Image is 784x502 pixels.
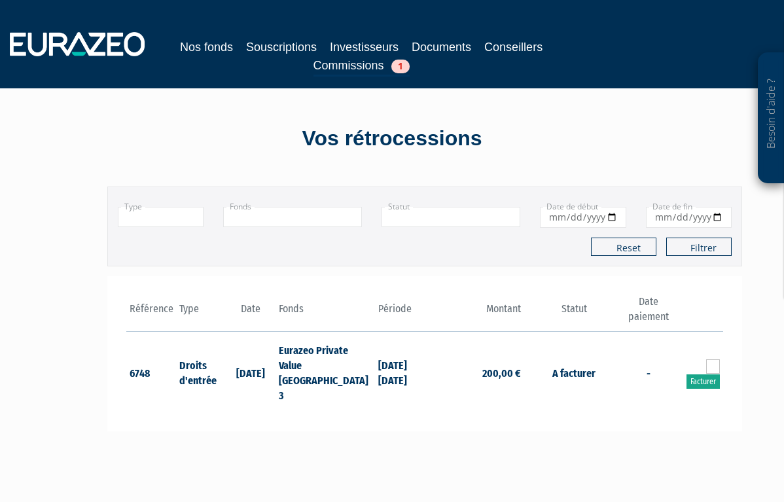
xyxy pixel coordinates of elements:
td: - [624,332,673,413]
td: Droits d'entrée [176,332,226,413]
th: Statut [524,295,624,332]
th: Date [226,295,276,332]
td: 200,00 € [425,332,524,413]
a: Nos fonds [180,38,233,56]
th: Type [176,295,226,332]
img: 1732889491-logotype_eurazeo_blanc_rvb.png [10,32,145,56]
a: Facturer [686,374,720,389]
th: Fonds [276,295,375,332]
button: Filtrer [666,238,732,256]
td: [DATE] [226,332,276,413]
th: Période [375,295,425,332]
th: Référence [126,295,176,332]
div: Vos rétrocessions [84,124,700,154]
a: Commissions1 [313,56,410,77]
th: Date paiement [624,295,673,332]
a: Conseillers [484,38,543,56]
td: Eurazeo Private Value [GEOGRAPHIC_DATA] 3 [276,332,375,413]
td: [DATE] [DATE] [375,332,425,413]
a: Documents [412,38,471,56]
td: 6748 [126,332,176,413]
span: 1 [391,60,410,73]
button: Reset [591,238,656,256]
td: A facturer [524,332,624,413]
th: Montant [425,295,524,332]
a: Investisseurs [330,38,399,56]
a: Souscriptions [246,38,317,56]
p: Besoin d'aide ? [764,60,779,177]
